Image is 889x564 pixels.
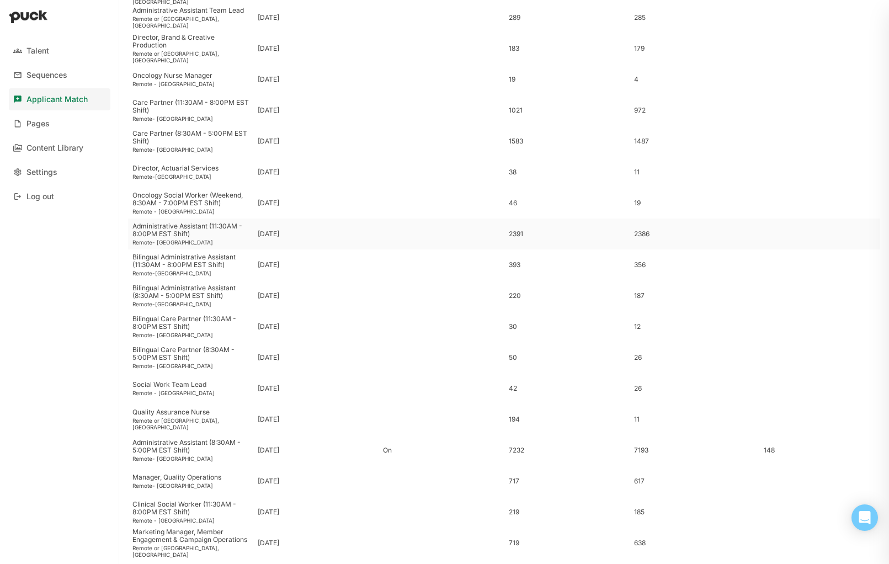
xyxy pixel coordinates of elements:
[26,119,50,129] div: Pages
[258,292,279,300] div: [DATE]
[132,284,249,300] div: Bilingual Administrative Assistant (8:30AM - 5:00PM EST Shift)
[9,88,110,110] a: Applicant Match
[258,14,279,22] div: [DATE]
[509,477,625,485] div: 717
[634,137,750,145] div: 1487
[132,381,249,389] div: Social Work Team Lead
[509,45,625,52] div: 183
[634,323,750,331] div: 12
[258,508,279,516] div: [DATE]
[258,168,279,176] div: [DATE]
[509,416,625,423] div: 194
[634,292,750,300] div: 187
[132,545,249,558] div: Remote or [GEOGRAPHIC_DATA], [GEOGRAPHIC_DATA]
[132,81,249,87] div: Remote - [GEOGRAPHIC_DATA]
[132,34,249,50] div: Director, Brand & Creative Production
[132,301,249,307] div: Remote-[GEOGRAPHIC_DATA]
[634,539,750,547] div: 638
[132,455,249,462] div: Remote- [GEOGRAPHIC_DATA]
[258,385,279,392] div: [DATE]
[132,517,249,524] div: Remote - [GEOGRAPHIC_DATA]
[509,323,625,331] div: 30
[634,477,750,485] div: 617
[26,46,49,56] div: Talent
[258,354,279,361] div: [DATE]
[851,504,878,531] div: Open Intercom Messenger
[9,161,110,183] a: Settings
[258,230,279,238] div: [DATE]
[26,143,83,153] div: Content Library
[258,137,279,145] div: [DATE]
[509,446,625,454] div: 7232
[132,528,249,544] div: Marketing Manager, Member Engagement & Campaign Operations
[634,107,750,114] div: 972
[509,76,625,83] div: 19
[258,45,279,52] div: [DATE]
[634,385,750,392] div: 26
[258,323,279,331] div: [DATE]
[509,292,625,300] div: 220
[509,261,625,269] div: 393
[634,199,750,207] div: 19
[132,72,249,79] div: Oncology Nurse Manager
[26,168,57,177] div: Settings
[509,14,625,22] div: 289
[9,137,110,159] a: Content Library
[132,7,249,14] div: Administrative Assistant Team Lead
[258,477,279,485] div: [DATE]
[258,261,279,269] div: [DATE]
[132,346,249,362] div: Bilingual Care Partner (8:30AM - 5:00PM EST Shift)
[258,446,279,454] div: [DATE]
[132,130,249,146] div: Care Partner (8:30AM - 5:00PM EST Shift)
[132,173,249,180] div: Remote-[GEOGRAPHIC_DATA]
[132,332,249,338] div: Remote- [GEOGRAPHIC_DATA]
[132,191,249,207] div: Oncology Social Worker (Weekend, 8:30AM - 7:00PM EST Shift)
[132,315,249,331] div: Bilingual Care Partner (11:30AM - 8:00PM EST Shift)
[258,199,279,207] div: [DATE]
[26,71,67,80] div: Sequences
[634,14,750,22] div: 285
[132,482,249,489] div: Remote- [GEOGRAPHIC_DATA]
[509,508,625,516] div: 219
[132,15,249,29] div: Remote or [GEOGRAPHIC_DATA], [GEOGRAPHIC_DATA]
[509,385,625,392] div: 42
[634,168,750,176] div: 11
[132,390,249,396] div: Remote - [GEOGRAPHIC_DATA]
[258,107,279,114] div: [DATE]
[509,199,625,207] div: 46
[634,45,750,52] div: 179
[132,439,249,455] div: Administrative Assistant (8:30AM - 5:00PM EST Shift)
[509,137,625,145] div: 1583
[634,230,750,238] div: 2386
[26,192,54,201] div: Log out
[132,146,249,153] div: Remote- [GEOGRAPHIC_DATA]
[634,416,750,423] div: 11
[132,50,249,63] div: Remote or [GEOGRAPHIC_DATA], [GEOGRAPHIC_DATA]
[383,446,499,454] div: On
[132,239,249,246] div: Remote- [GEOGRAPHIC_DATA]
[132,408,249,416] div: Quality Assurance Nurse
[132,363,249,369] div: Remote- [GEOGRAPHIC_DATA]
[132,473,249,481] div: Manager, Quality Operations
[634,261,750,269] div: 356
[634,446,750,454] div: 7193
[764,446,775,454] div: 148
[509,354,625,361] div: 50
[132,115,249,122] div: Remote- [GEOGRAPHIC_DATA]
[634,354,750,361] div: 26
[9,64,110,86] a: Sequences
[9,113,110,135] a: Pages
[132,222,249,238] div: Administrative Assistant (11:30AM - 8:00PM EST Shift)
[509,168,625,176] div: 38
[132,208,249,215] div: Remote - [GEOGRAPHIC_DATA]
[132,501,249,517] div: Clinical Social Worker (11:30AM - 8:00PM EST Shift)
[132,164,249,172] div: Director, Actuarial Services
[9,40,110,62] a: Talent
[634,76,750,83] div: 4
[509,107,625,114] div: 1021
[258,539,279,547] div: [DATE]
[258,76,279,83] div: [DATE]
[132,253,249,269] div: Bilingual Administrative Assistant (11:30AM - 8:00PM EST Shift)
[509,230,625,238] div: 2391
[258,416,279,423] div: [DATE]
